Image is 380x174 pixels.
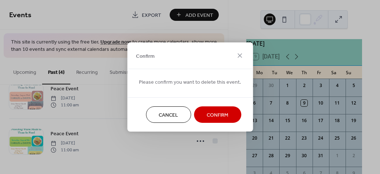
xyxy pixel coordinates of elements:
span: Cancel [159,111,178,119]
span: Confirm [207,111,228,119]
span: Confirm [136,52,155,60]
span: Please confirm you want to delete this event. [139,79,241,86]
button: Cancel [146,106,191,123]
button: Confirm [194,106,241,123]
